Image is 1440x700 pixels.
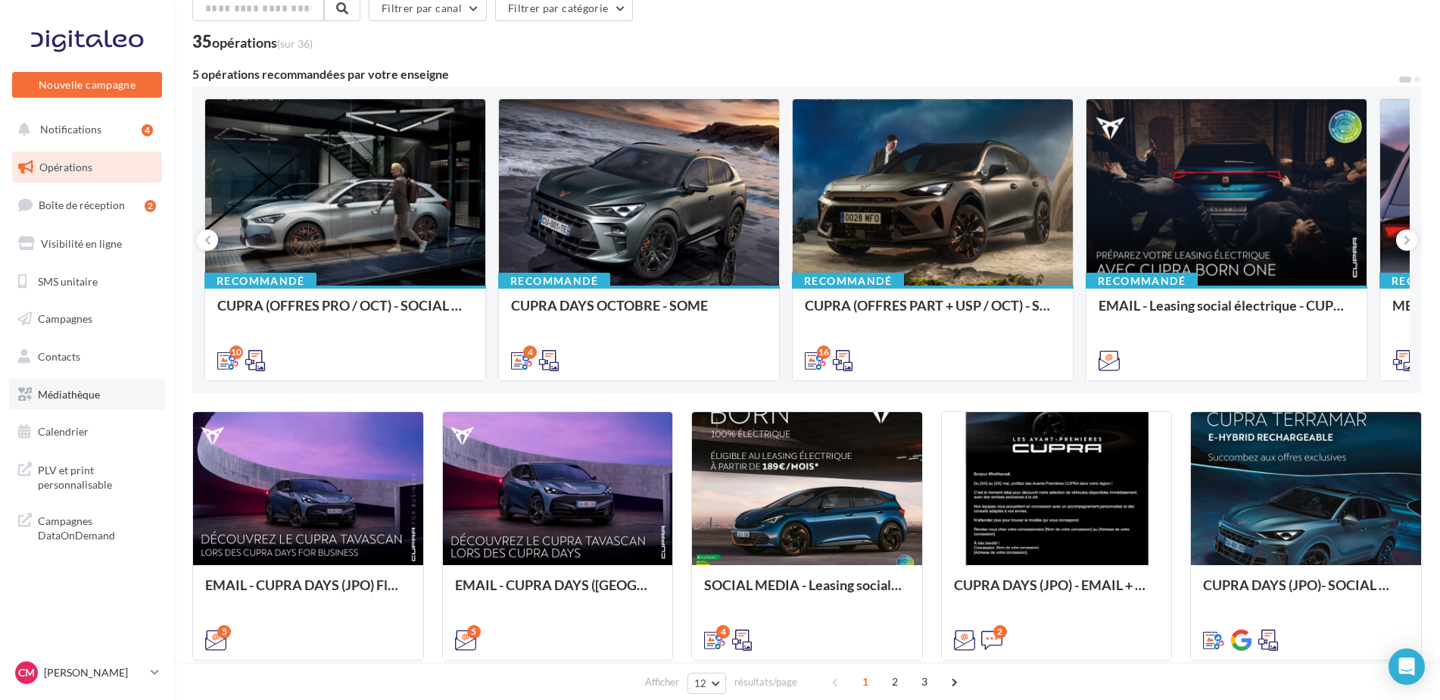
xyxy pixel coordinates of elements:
[734,675,797,689] span: résultats/page
[38,312,92,325] span: Campagnes
[39,161,92,173] span: Opérations
[498,273,610,289] div: Recommandé
[12,72,162,98] button: Nouvelle campagne
[1389,648,1425,685] div: Open Intercom Messenger
[954,577,1160,608] div: CUPRA DAYS (JPO) - EMAIL + SMS
[817,345,831,359] div: 16
[645,675,679,689] span: Afficher
[523,345,537,359] div: 4
[883,670,907,694] span: 2
[792,273,904,289] div: Recommandé
[805,298,1061,328] div: CUPRA (OFFRES PART + USP / OCT) - SOCIAL MEDIA
[9,228,165,260] a: Visibilité en ligne
[38,350,80,363] span: Contacts
[1086,273,1198,289] div: Recommandé
[1203,577,1409,608] div: CUPRA DAYS (JPO)- SOCIAL MEDIA
[41,237,122,250] span: Visibilité en ligne
[993,625,1007,639] div: 2
[9,303,165,335] a: Campagnes
[9,454,165,498] a: PLV et print personnalisable
[217,298,473,328] div: CUPRA (OFFRES PRO / OCT) - SOCIAL MEDIA
[145,200,156,212] div: 2
[38,388,100,401] span: Médiathèque
[18,665,35,680] span: CM
[9,266,165,298] a: SMS unitaire
[704,577,910,608] div: SOCIAL MEDIA - Leasing social électrique - CUPRA Born
[38,511,156,543] span: Campagnes DataOnDemand
[38,460,156,492] span: PLV et print personnalisable
[38,425,89,438] span: Calendrier
[192,68,1398,80] div: 5 opérations recommandées par votre enseigne
[716,625,730,639] div: 4
[142,124,153,136] div: 4
[687,673,726,694] button: 12
[212,36,313,49] div: opérations
[217,625,231,639] div: 5
[9,416,165,448] a: Calendrier
[9,189,165,221] a: Boîte de réception2
[455,577,661,608] div: EMAIL - CUPRA DAYS ([GEOGRAPHIC_DATA]) Private Générique
[12,658,162,687] a: CM [PERSON_NAME]
[467,625,481,639] div: 5
[277,37,313,50] span: (sur 36)
[9,341,165,373] a: Contacts
[511,298,767,328] div: CUPRA DAYS OCTOBRE - SOME
[38,274,98,287] span: SMS unitaire
[229,345,243,359] div: 10
[9,152,165,183] a: Opérations
[204,273,316,289] div: Recommandé
[9,379,165,411] a: Médiathèque
[205,577,411,608] div: EMAIL - CUPRA DAYS (JPO) Fleet Générique
[853,670,877,694] span: 1
[39,198,125,211] span: Boîte de réception
[40,123,101,136] span: Notifications
[694,677,707,689] span: 12
[912,670,937,694] span: 3
[192,33,313,50] div: 35
[1099,298,1354,328] div: EMAIL - Leasing social électrique - CUPRA Born One
[9,114,159,145] button: Notifications 4
[44,665,145,680] p: [PERSON_NAME]
[9,505,165,549] a: Campagnes DataOnDemand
